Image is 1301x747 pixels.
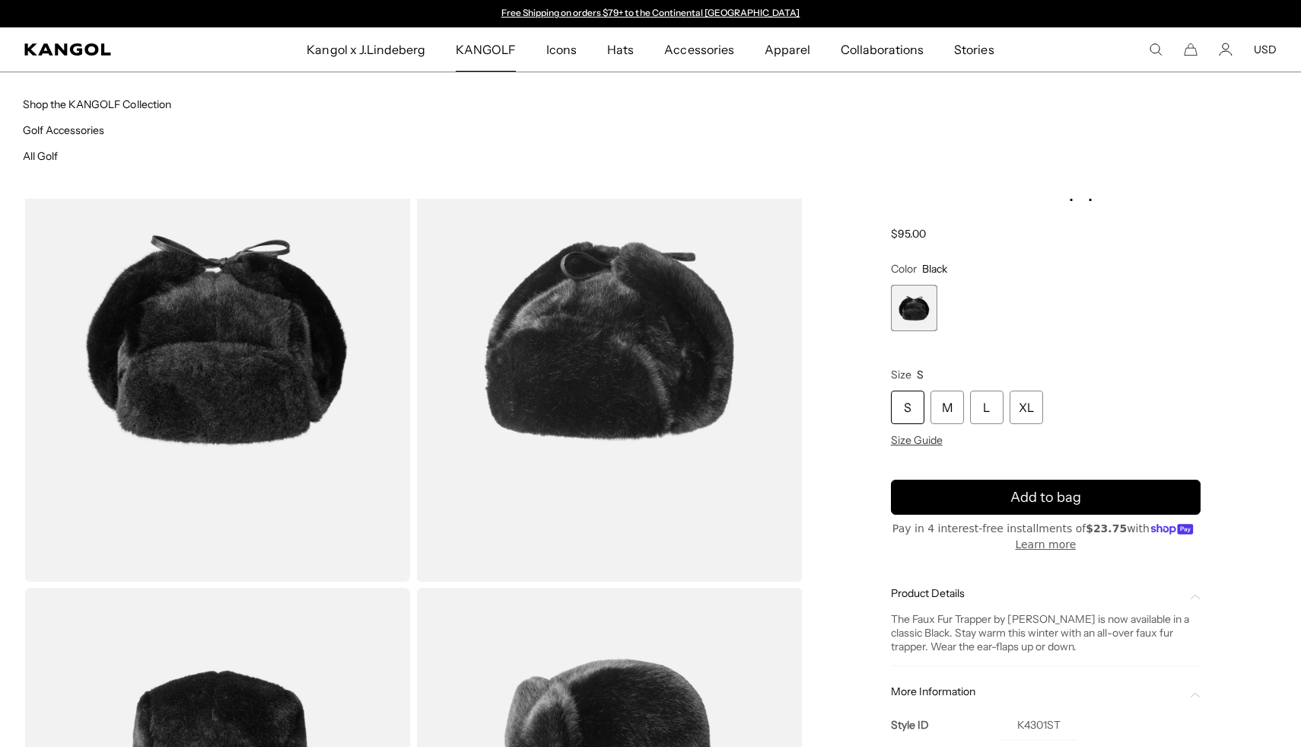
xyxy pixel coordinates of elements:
[1184,43,1198,56] button: Cart
[501,7,800,18] a: Free Shipping on orders $79+ to the Continental [GEOGRAPHIC_DATA]
[891,710,1002,740] th: Style ID
[891,685,1182,698] span: More Information
[416,99,802,582] img: color-black
[825,27,939,72] a: Collaborations
[891,391,924,424] div: S
[23,97,171,111] a: Shop the KANGOLF Collection
[1010,391,1043,424] div: XL
[23,123,104,137] a: Golf Accessories
[441,27,531,72] a: KANGOLF
[891,227,926,241] span: $95.00
[291,27,441,72] a: Kangol x J.Lindeberg
[891,586,1182,600] span: Product Details
[24,43,202,56] a: Kangol
[917,368,924,381] span: S
[1254,43,1277,56] button: USD
[607,27,634,72] span: Hats
[546,27,577,72] span: Icons
[1219,43,1233,56] a: Account
[954,27,994,72] span: Stories
[891,285,937,331] div: 1 of 1
[891,368,911,381] span: Size
[939,27,1009,72] a: Stories
[891,285,937,331] label: Black
[494,8,807,20] div: Announcement
[664,27,733,72] span: Accessories
[307,27,425,72] span: Kangol x J.Lindeberg
[891,480,1201,515] button: Add to bag
[23,149,58,163] a: All Golf
[494,8,807,20] slideshow-component: Announcement bar
[1002,710,1077,740] td: K4301ST
[841,27,924,72] span: Collaborations
[1010,487,1081,508] span: Add to bag
[930,391,964,424] div: M
[765,27,810,72] span: Apparel
[922,262,947,276] span: Black
[456,27,516,72] span: KANGOLF
[970,391,1004,424] div: L
[494,8,807,20] div: 1 of 2
[531,27,592,72] a: Icons
[592,27,649,72] a: Hats
[1149,43,1163,56] summary: Search here
[749,27,825,72] a: Apparel
[891,262,917,276] span: Color
[891,433,943,447] span: Size Guide
[24,99,410,582] img: color-black
[649,27,749,72] a: Accessories
[891,612,1201,653] div: The Faux Fur Trapper by [PERSON_NAME] is now available in a classic Black. Stay warm this winter ...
